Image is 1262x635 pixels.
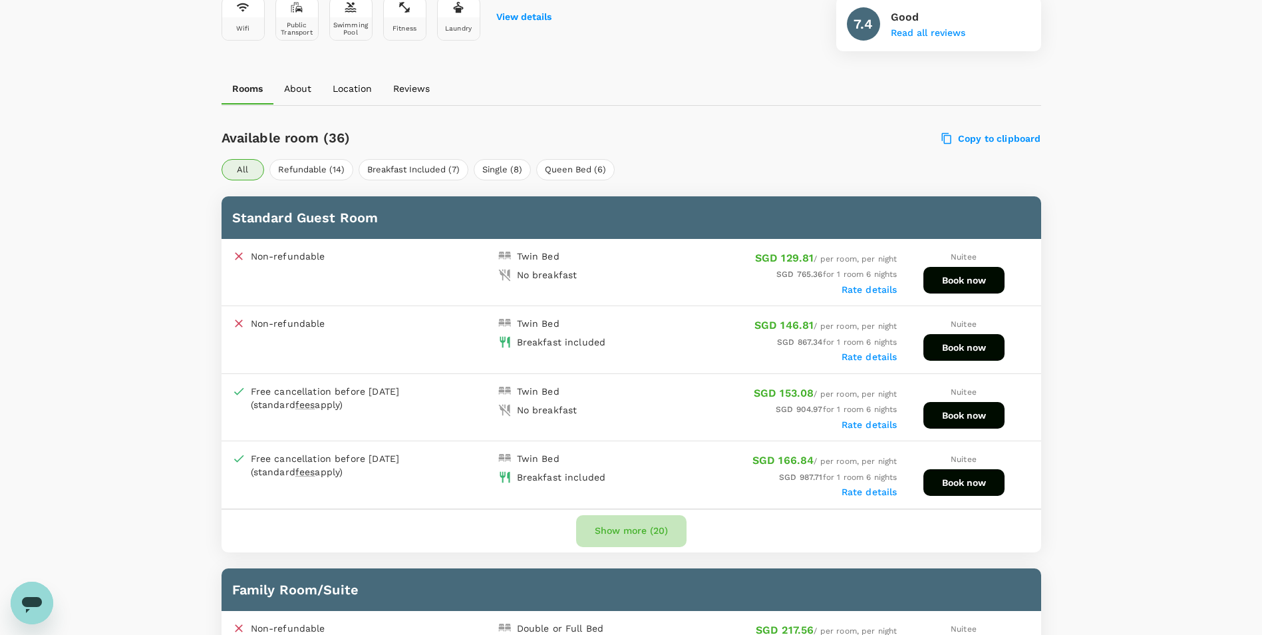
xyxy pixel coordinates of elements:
[755,252,814,264] span: SGD 129.81
[445,25,472,32] div: Laundry
[284,82,311,95] p: About
[754,319,814,331] span: SGD 146.81
[842,351,897,362] label: Rate details
[517,317,559,330] div: Twin Bed
[536,159,615,180] button: Queen Bed (6)
[777,337,823,347] span: SGD 867.34
[854,13,873,35] h6: 7.4
[755,254,897,264] span: / per room, per night
[517,268,577,282] div: No breakfast
[752,457,897,466] span: / per room, per night
[891,28,965,39] button: Read all reviews
[779,473,897,482] span: for 1 room 6 nights
[232,207,1030,228] h6: Standard Guest Room
[279,21,315,36] div: Public Transport
[752,454,814,467] span: SGD 166.84
[251,622,325,635] p: Non-refundable
[776,405,823,414] span: SGD 904.97
[576,515,687,547] button: Show more (20)
[498,250,512,263] img: double-bed-icon
[942,132,1041,144] label: Copy to clipboard
[498,385,512,398] img: double-bed-icon
[951,387,977,397] span: Nuitee
[222,127,697,148] h6: Available room (36)
[498,317,512,330] img: double-bed-icon
[517,403,577,417] div: No breakfast
[517,452,559,465] div: Twin Bed
[777,337,897,347] span: for 1 room 6 nights
[393,82,430,95] p: Reviews
[333,82,372,95] p: Location
[842,284,897,295] label: Rate details
[754,321,897,331] span: / per room, per night
[754,387,814,399] span: SGD 153.08
[496,12,552,23] button: View details
[232,82,263,95] p: Rooms
[951,455,977,464] span: Nuitee
[517,335,606,349] div: Breakfast included
[779,473,823,482] span: SGD 987.71
[11,582,53,624] iframe: Button to launch messaging window
[359,159,468,180] button: Breakfast Included (7)
[295,467,315,477] span: fees
[951,319,977,329] span: Nuitee
[251,317,325,330] p: Non-refundable
[333,21,369,36] div: Swimming Pool
[251,250,325,263] p: Non-refundable
[842,487,897,497] label: Rate details
[295,399,315,410] span: fees
[474,159,531,180] button: Single (8)
[923,469,1005,496] button: Book now
[517,622,604,635] div: Double or Full Bed
[393,25,416,32] div: Fitness
[517,385,559,398] div: Twin Bed
[842,419,897,430] label: Rate details
[923,334,1005,361] button: Book now
[269,159,353,180] button: Refundable (14)
[251,385,430,411] div: Free cancellation before [DATE] (standard apply)
[951,252,977,262] span: Nuitee
[517,250,559,263] div: Twin Bed
[222,159,264,180] button: All
[251,452,430,479] div: Free cancellation before [DATE] (standard apply)
[951,624,977,634] span: Nuitee
[236,25,250,32] div: Wifi
[923,402,1005,429] button: Book now
[498,452,512,465] img: double-bed-icon
[776,270,897,279] span: for 1 room 6 nights
[923,267,1005,294] button: Book now
[754,389,897,399] span: / per room, per night
[232,579,1030,600] h6: Family Room/Suite
[498,622,512,635] img: double-bed-icon
[517,471,606,484] div: Breakfast included
[891,9,965,25] p: Good
[776,270,823,279] span: SGD 765.36
[776,405,897,414] span: for 1 room 6 nights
